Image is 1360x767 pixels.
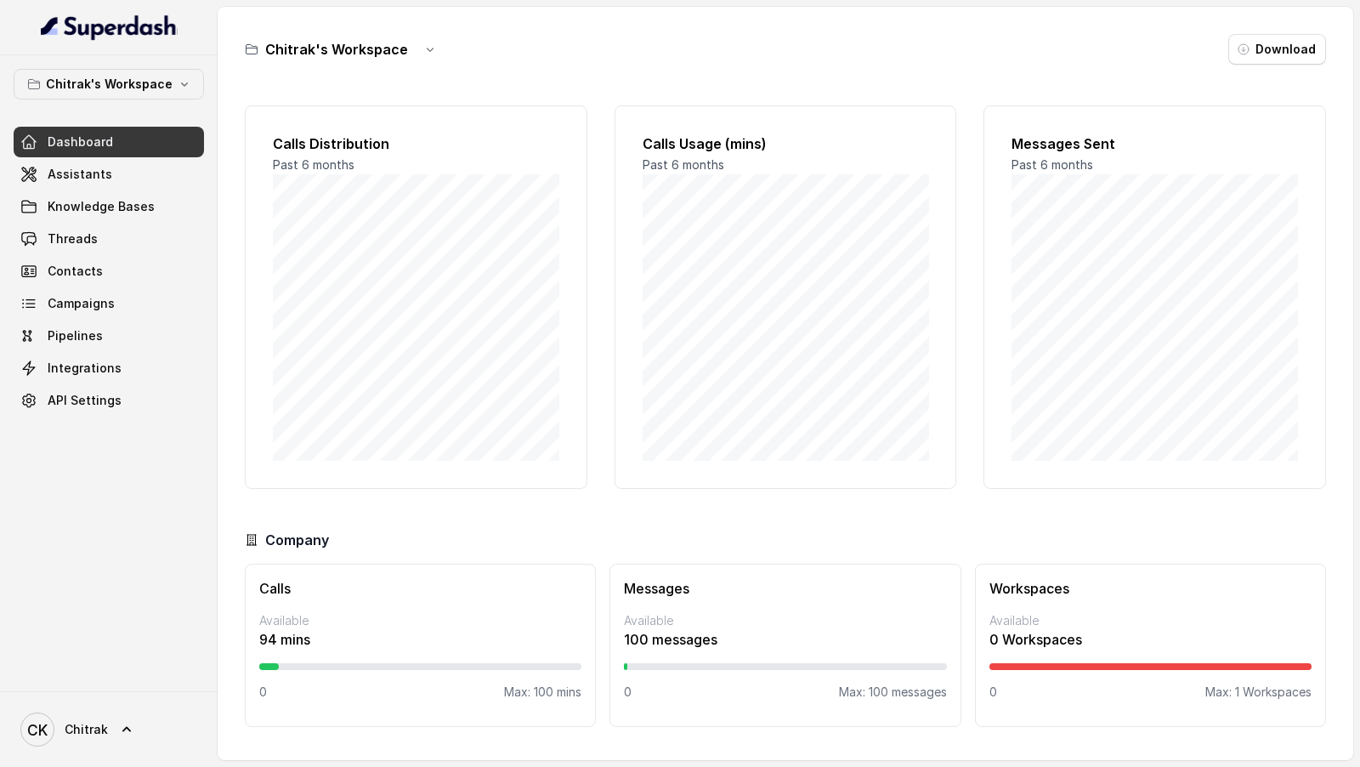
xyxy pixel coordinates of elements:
h2: Calls Distribution [273,134,559,154]
span: Campaigns [48,295,115,312]
a: Assistants [14,159,204,190]
span: API Settings [48,392,122,409]
a: Threads [14,224,204,254]
h3: Messages [624,578,946,599]
a: API Settings [14,385,204,416]
h2: Messages Sent [1011,134,1298,154]
p: 0 [259,684,267,701]
p: Available [259,612,581,629]
p: 0 [624,684,632,701]
p: Available [624,612,946,629]
span: Integrations [48,360,122,377]
button: Chitrak's Workspace [14,69,204,99]
span: Dashboard [48,134,113,151]
a: Dashboard [14,127,204,157]
span: Threads [48,230,98,247]
p: 94 mins [259,629,581,650]
h3: Calls [259,578,581,599]
a: Chitrak [14,706,204,753]
span: Contacts [48,263,103,280]
a: Integrations [14,353,204,383]
p: 0 Workspaces [989,629,1312,650]
a: Contacts [14,256,204,287]
h2: Calls Usage (mins) [643,134,929,154]
span: Pipelines [48,327,103,344]
p: Max: 100 mins [504,684,581,701]
p: Max: 1 Workspaces [1205,684,1312,701]
p: 0 [989,684,997,701]
span: Chitrak [65,721,108,738]
text: CK [27,721,48,739]
span: Assistants [48,166,112,183]
img: light.svg [41,14,178,41]
p: Chitrak's Workspace [46,74,173,94]
a: Campaigns [14,288,204,319]
a: Knowledge Bases [14,191,204,222]
span: Past 6 months [1011,157,1093,172]
h3: Company [265,530,329,550]
p: 100 messages [624,629,946,650]
span: Knowledge Bases [48,198,155,215]
span: Past 6 months [273,157,354,172]
h3: Chitrak's Workspace [265,39,408,60]
button: Download [1228,34,1326,65]
p: Max: 100 messages [839,684,947,701]
p: Available [989,612,1312,629]
h3: Workspaces [989,578,1312,599]
span: Past 6 months [643,157,724,172]
a: Pipelines [14,321,204,351]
